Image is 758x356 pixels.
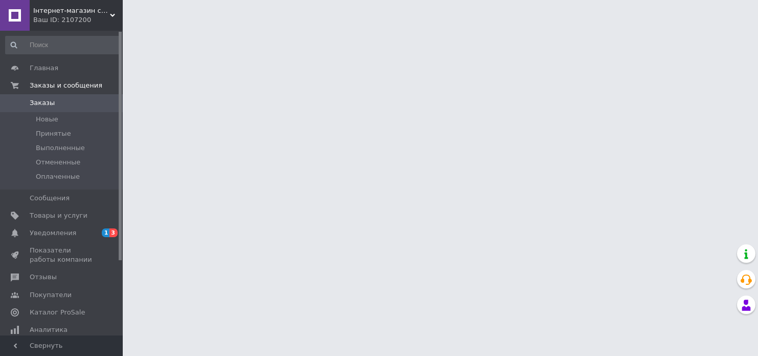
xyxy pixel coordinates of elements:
span: Показатели работы компании [30,246,95,264]
span: Главная [30,64,58,73]
span: Новые [36,115,58,124]
span: Оплаченные [36,172,80,181]
span: Товары и услуги [30,211,87,220]
span: Заказы и сообщения [30,81,102,90]
span: Выполненные [36,143,85,153]
span: 1 [102,228,110,237]
input: Поиск [5,36,121,54]
span: Аналитика [30,325,68,334]
span: Принятые [36,129,71,138]
span: 3 [109,228,118,237]
span: Сообщения [30,194,70,203]
span: Каталог ProSale [30,308,85,317]
span: Iнтернет-магазин сумки та аксесуари " КРЕДО" [33,6,110,15]
div: Ваш ID: 2107200 [33,15,123,25]
span: Отзывы [30,273,57,282]
span: Заказы [30,98,55,108]
span: Покупатели [30,290,72,300]
span: Уведомления [30,228,76,238]
span: Отмененные [36,158,80,167]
